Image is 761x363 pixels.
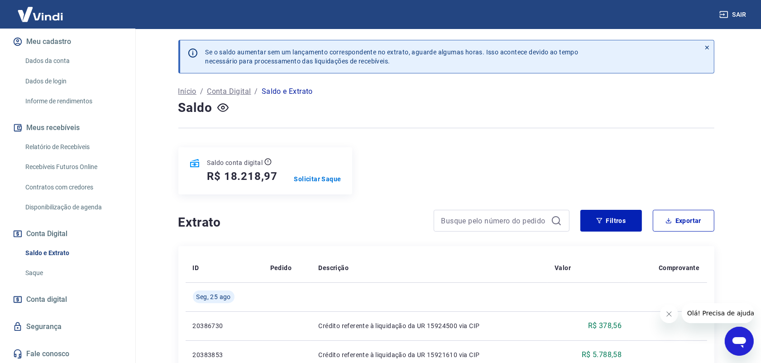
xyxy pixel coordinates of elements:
[718,6,750,23] button: Sair
[725,327,754,356] iframe: Botão para abrir a janela de mensagens
[22,198,124,217] a: Disponibilização de agenda
[11,317,124,337] a: Segurança
[270,263,292,272] p: Pedido
[22,92,124,111] a: Informe de rendimentos
[582,349,622,360] p: R$ 5.788,58
[441,214,547,227] input: Busque pelo número do pedido
[22,264,124,282] a: Saque
[682,303,754,323] iframe: Mensagem da empresa
[294,174,341,184] a: Solicitar Saque
[200,86,203,97] p: /
[588,320,622,331] p: R$ 378,56
[193,263,199,272] p: ID
[262,86,313,97] p: Saldo e Extrato
[580,210,642,232] button: Filtros
[193,350,256,359] p: 20383853
[178,213,423,232] h4: Extrato
[22,138,124,156] a: Relatório de Recebíveis
[11,290,124,310] a: Conta digital
[11,0,70,28] img: Vindi
[22,244,124,262] a: Saldo e Extrato
[178,99,212,117] h4: Saldo
[206,48,579,66] p: Se o saldo aumentar sem um lançamento correspondente no extrato, aguarde algumas horas. Isso acon...
[207,158,263,167] p: Saldo conta digital
[22,158,124,176] a: Recebíveis Futuros Online
[660,305,678,323] iframe: Fechar mensagem
[11,32,124,52] button: Meu cadastro
[11,118,124,138] button: Meus recebíveis
[11,224,124,244] button: Conta Digital
[207,86,251,97] a: Conta Digital
[318,321,540,330] p: Crédito referente à liquidação da UR 15924500 via CIP
[207,169,278,184] h5: R$ 18.218,97
[178,86,196,97] a: Início
[22,178,124,197] a: Contratos com credores
[193,321,256,330] p: 20386730
[26,293,67,306] span: Conta digital
[555,263,571,272] p: Valor
[22,52,124,70] a: Dados da conta
[653,210,714,232] button: Exportar
[318,350,540,359] p: Crédito referente à liquidação da UR 15921610 via CIP
[318,263,349,272] p: Descrição
[255,86,258,97] p: /
[196,292,231,301] span: Seg, 25 ago
[5,6,76,14] span: Olá! Precisa de ajuda?
[22,72,124,91] a: Dados de login
[659,263,699,272] p: Comprovante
